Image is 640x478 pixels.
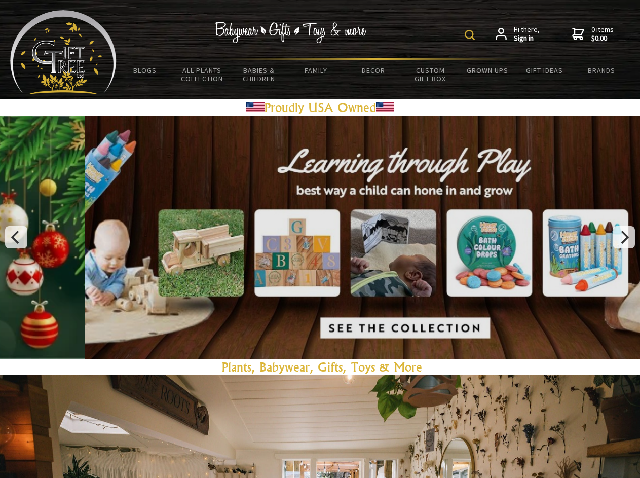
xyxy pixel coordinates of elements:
[5,226,27,248] button: Previous
[402,60,459,89] a: Custom Gift Box
[231,60,288,89] a: Babies & Children
[459,60,516,81] a: Grown Ups
[174,60,231,89] a: All Plants Collection
[265,100,376,115] a: Proudly USA Owned
[288,60,345,81] a: Family
[10,10,117,94] img: Babyware - Gifts - Toys and more...
[572,25,614,43] a: 0 items$0.00
[215,22,367,43] img: Babywear - Gifts - Toys & more
[496,25,540,43] a: Hi there,Sign in
[573,60,630,81] a: Brands
[591,34,614,43] strong: $0.00
[117,60,174,81] a: BLOGS
[613,226,635,248] button: Next
[514,25,540,43] span: Hi there,
[345,60,402,81] a: Decor
[591,25,614,43] span: 0 items
[222,359,416,375] a: Plants, Babywear, Gifts, Toys & Mor
[514,34,540,43] strong: Sign in
[465,30,475,40] img: product search
[516,60,573,81] a: Gift Ideas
